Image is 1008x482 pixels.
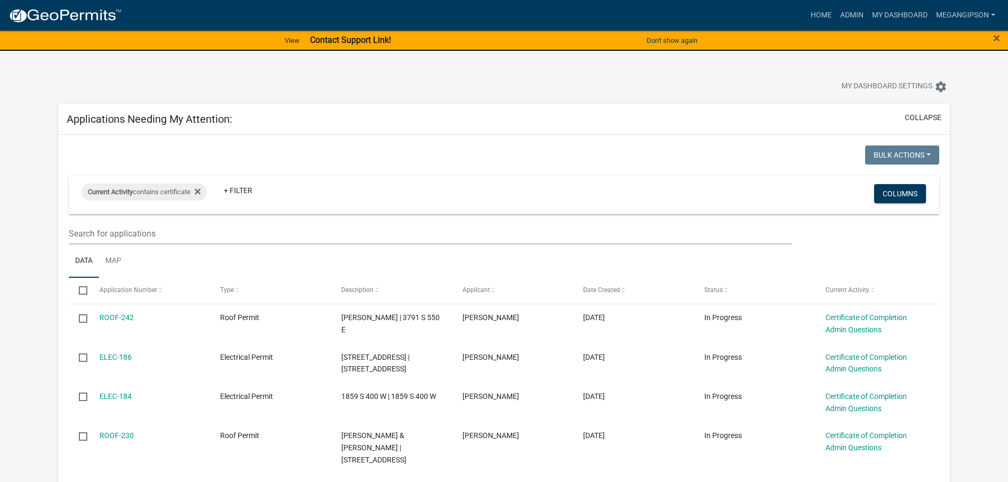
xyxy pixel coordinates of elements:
[341,353,410,374] span: 2090 E Lovers Lane Rd | 850 N Country Club Rd
[341,286,374,294] span: Description
[825,286,869,294] span: Current Activity
[583,392,605,401] span: 08/28/2025
[88,188,133,196] span: Current Activity
[704,392,742,401] span: In Progress
[99,392,132,401] a: ELEC-184
[341,392,436,401] span: 1859 S 400 W | 1859 S 400 W
[806,5,836,25] a: Home
[583,286,620,294] span: Date Created
[462,431,519,440] span: Herbert Parsons
[836,5,868,25] a: Admin
[874,184,926,203] button: Columns
[583,353,605,361] span: 09/03/2025
[694,278,815,303] datatable-header-cell: Status
[99,244,128,278] a: Map
[833,76,956,97] button: My Dashboard Settingssettings
[825,431,907,452] a: Certificate of Completion Admin Questions
[583,431,605,440] span: 08/14/2025
[99,286,157,294] span: Application Number
[905,112,941,123] button: collapse
[825,392,907,413] a: Certificate of Completion Admin Questions
[868,5,932,25] a: My Dashboard
[934,80,947,93] i: settings
[310,35,391,45] strong: Contact Support Link!
[69,223,791,244] input: Search for applications
[220,313,259,322] span: Roof Permit
[462,392,519,401] span: Wesley Allen Wiggs
[462,286,490,294] span: Applicant
[341,431,406,464] span: Jeffery & Angela Moon | 4136 W BARBERRY LN
[841,80,932,93] span: My Dashboard Settings
[220,286,234,294] span: Type
[865,145,939,165] button: Bulk Actions
[215,181,261,200] a: + Filter
[99,431,134,440] a: ROOF-230
[583,313,605,322] span: 09/10/2025
[642,32,702,49] button: Don't show again
[81,184,207,201] div: contains certificate
[220,353,273,361] span: Electrical Permit
[825,313,907,334] a: Certificate of Completion Admin Questions
[331,278,452,303] datatable-header-cell: Description
[89,278,211,303] datatable-header-cell: Application Number
[220,431,259,440] span: Roof Permit
[462,353,519,361] span: James Taylor
[932,5,1000,25] a: megangipson
[704,286,723,294] span: Status
[573,278,694,303] datatable-header-cell: Date Created
[69,278,89,303] datatable-header-cell: Select
[704,431,742,440] span: In Progress
[210,278,331,303] datatable-header-cell: Type
[69,244,99,278] a: Data
[815,278,937,303] datatable-header-cell: Current Activity
[452,278,574,303] datatable-header-cell: Applicant
[99,313,134,322] a: ROOF-242
[67,113,232,125] h5: Applications Needing My Attention:
[993,32,1000,44] button: Close
[825,353,907,374] a: Certificate of Completion Admin Questions
[704,353,742,361] span: In Progress
[341,313,440,334] span: Lorraine Bretzman | 3791 S 550 E
[99,353,132,361] a: ELEC-186
[280,32,304,49] a: View
[704,313,742,322] span: In Progress
[993,31,1000,46] span: ×
[462,313,519,322] span: Herbert Parsons
[220,392,273,401] span: Electrical Permit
